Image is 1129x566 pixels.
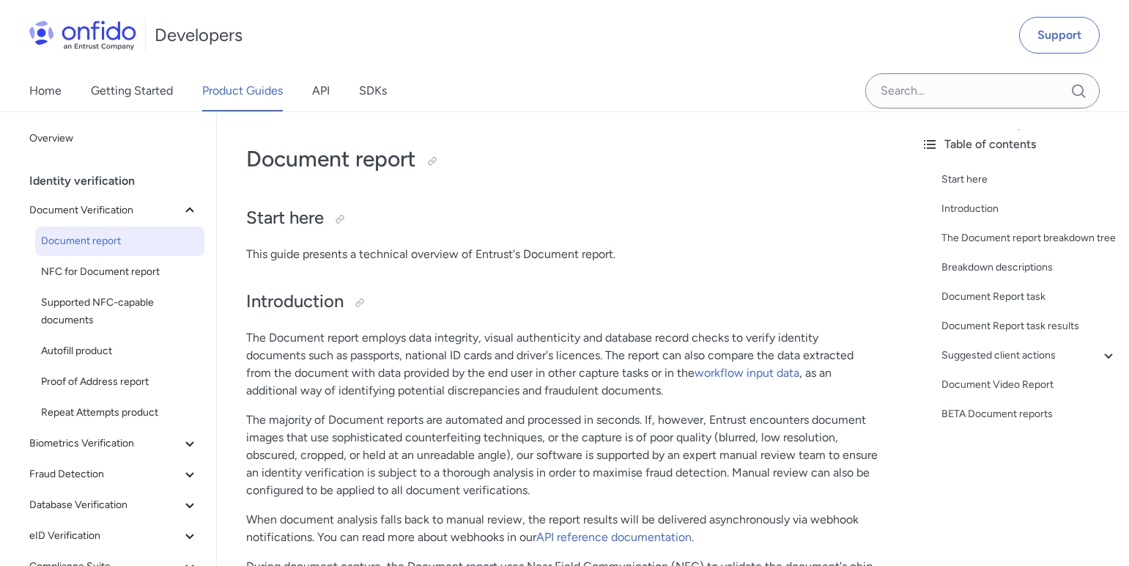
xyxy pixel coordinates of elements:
a: Product Guides [202,70,283,111]
a: API reference documentation [536,530,692,544]
span: Document report [41,232,199,250]
a: Suggested client actions [941,347,1117,364]
button: Document Verification [23,196,204,225]
a: Getting Started [91,70,173,111]
a: Supported NFC-capable documents [35,288,204,335]
span: Biometrics Verification [29,435,181,452]
div: Table of contents [921,136,1117,153]
a: Document Video Report [941,376,1117,394]
a: Document Report task [941,288,1117,306]
a: Document report [35,227,204,256]
span: Proof of Address report [41,373,199,391]
a: workflow input data [695,366,799,380]
p: This guide presents a technical overview of Entrust's Document report. [246,246,880,263]
span: Database Verification [29,496,181,514]
img: Onfido Logo [29,21,136,50]
span: eID Verification [29,527,181,545]
span: Repeat Attempts product [41,404,199,422]
span: Overview [29,130,199,147]
button: eID Verification [23,521,204,551]
a: BETA Document reports [941,405,1117,423]
a: Document Report task results [941,317,1117,335]
span: Autofill product [41,342,199,360]
h1: Document report [246,144,880,174]
a: Breakdown descriptions [941,259,1117,276]
button: Fraud Detection [23,460,204,489]
a: NFC for Document report [35,257,204,287]
span: NFC for Document report [41,263,199,281]
a: SDKs [359,70,387,111]
button: Database Verification [23,490,204,520]
a: Support [1019,17,1100,54]
h2: Introduction [246,290,880,315]
a: Introduction [941,200,1117,218]
p: The majority of Document reports are automated and processed in seconds. If, however, Entrust enc... [246,411,880,499]
a: Start here [941,171,1117,188]
div: Identity verification [29,166,210,196]
input: Onfido search input field [865,73,1100,109]
a: Overview [23,124,204,153]
span: Supported NFC-capable documents [41,294,199,329]
a: Proof of Address report [35,367,204,397]
p: The Document report employs data integrity, visual authenticity and database record checks to ver... [246,329,880,400]
a: Home [29,70,62,111]
a: The Document report breakdown tree [941,229,1117,247]
h1: Developers [155,23,243,47]
span: Fraud Detection [29,466,181,483]
h2: Start here [246,206,880,231]
span: Document Verification [29,202,181,219]
a: Repeat Attempts product [35,398,204,427]
a: API [312,70,330,111]
a: Autofill product [35,337,204,366]
button: Biometrics Verification [23,429,204,458]
p: When document analysis falls back to manual review, the report results will be delivered asynchro... [246,511,880,546]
